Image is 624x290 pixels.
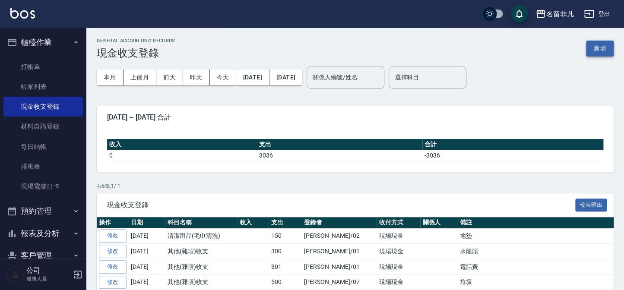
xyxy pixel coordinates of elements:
td: [PERSON_NAME]/01 [302,259,377,274]
td: 清潔用品(毛巾清洗) [165,228,238,244]
a: 現場電腦打卡 [3,177,83,196]
a: 新增 [586,44,614,52]
p: 服務人員 [26,275,70,283]
td: [DATE] [129,274,165,290]
a: 打帳單 [3,57,83,77]
td: -3036 [422,150,603,161]
a: 修改 [99,229,127,243]
button: 今天 [210,69,236,85]
td: 500 [269,274,302,290]
th: 登錄者 [302,217,377,228]
th: 操作 [97,217,129,228]
button: 登出 [580,6,614,22]
th: 收入 [107,139,257,150]
button: 名留非凡 [532,5,577,23]
a: 報表匯出 [575,200,607,208]
td: 301 [269,259,302,274]
td: 現場現金 [377,228,420,244]
button: 昨天 [183,69,210,85]
h5: 公司 [26,266,70,275]
td: [PERSON_NAME]/02 [302,228,377,244]
img: Person [7,266,24,283]
td: [PERSON_NAME]/07 [302,274,377,290]
td: 300 [269,244,302,259]
a: 材料自購登錄 [3,117,83,136]
td: 3036 [257,150,422,161]
h2: GENERAL ACCOUNTING RECORDS [97,38,175,44]
a: 帳單列表 [3,77,83,97]
button: 前天 [156,69,183,85]
th: 支出 [257,139,422,150]
th: 收入 [238,217,269,228]
td: [DATE] [129,259,165,274]
button: 新增 [586,41,614,57]
th: 日期 [129,217,165,228]
th: 支出 [269,217,302,228]
button: 櫃檯作業 [3,31,83,54]
button: 報表匯出 [575,199,607,212]
td: 其他(雜項)收支 [165,274,238,290]
td: 其他(雜項)收支 [165,244,238,259]
a: 修改 [99,245,127,258]
button: [DATE] [269,69,302,85]
td: [PERSON_NAME]/01 [302,244,377,259]
th: 收付方式 [377,217,420,228]
span: [DATE] ~ [DATE] 合計 [107,113,603,122]
button: 上個月 [124,69,156,85]
td: 現場現金 [377,274,420,290]
p: 共 6 筆, 1 / 1 [97,182,614,190]
td: [DATE] [129,244,165,259]
td: 現場現金 [377,259,420,274]
button: 本月 [97,69,124,85]
th: 合計 [422,139,603,150]
span: 現金收支登錄 [107,201,575,209]
button: 報表及分析 [3,222,83,245]
a: 修改 [99,276,127,289]
td: 現場現金 [377,244,420,259]
td: 其他(雜項)收支 [165,259,238,274]
a: 修改 [99,260,127,274]
button: 客戶管理 [3,244,83,267]
button: 預約管理 [3,200,83,222]
button: save [510,5,528,22]
button: [DATE] [236,69,269,85]
a: 現金收支登錄 [3,97,83,117]
a: 排班表 [3,157,83,177]
div: 名留非凡 [546,9,573,19]
th: 科目名稱 [165,217,238,228]
h3: 現金收支登錄 [97,47,175,59]
a: 每日結帳 [3,137,83,157]
img: Logo [10,8,35,19]
td: 150 [269,228,302,244]
td: 0 [107,150,257,161]
td: [DATE] [129,228,165,244]
th: 關係人 [420,217,458,228]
